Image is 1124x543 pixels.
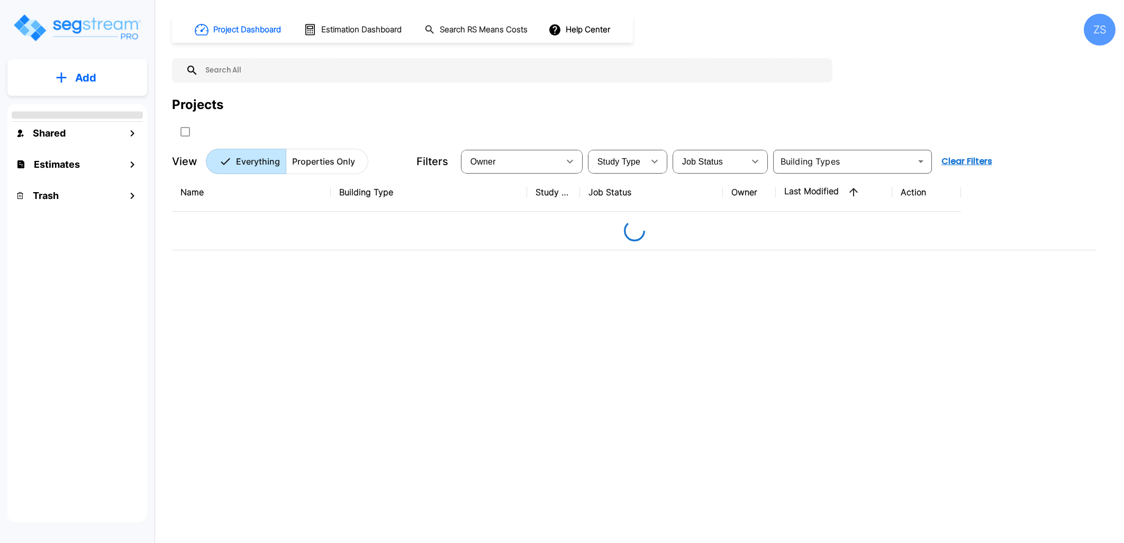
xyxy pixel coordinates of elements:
div: Projects [172,95,223,114]
p: Add [75,70,96,86]
th: Last Modified [776,173,892,212]
button: Estimation Dashboard [300,19,407,41]
p: Everything [236,155,280,168]
input: Building Types [776,154,911,169]
th: Study Type [527,173,580,212]
img: Logo [12,13,142,43]
th: Job Status [580,173,723,212]
input: Search All [198,58,827,83]
h1: Project Dashboard [213,24,281,36]
h1: Trash [33,188,59,203]
button: SelectAll [175,121,196,142]
button: Clear Filters [937,151,996,172]
button: Project Dashboard [191,18,287,41]
button: Everything [206,149,286,174]
span: Owner [470,157,496,166]
span: Job Status [682,157,723,166]
div: Select [675,147,745,176]
button: Add [7,62,147,93]
span: Study Type [597,157,640,166]
p: View [172,153,197,169]
p: Filters [416,153,448,169]
p: Properties Only [292,155,355,168]
div: Platform [206,149,368,174]
h1: Shared [33,126,66,140]
div: ZS [1084,14,1116,46]
div: Select [463,147,559,176]
th: Name [172,173,331,212]
th: Owner [723,173,776,212]
h1: Estimates [34,157,80,171]
button: Search RS Means Costs [420,20,533,40]
div: Select [590,147,644,176]
button: Properties Only [286,149,368,174]
th: Action [892,173,961,212]
h1: Estimation Dashboard [321,24,402,36]
button: Help Center [546,20,614,40]
h1: Search RS Means Costs [440,24,528,36]
th: Building Type [331,173,527,212]
button: Open [913,154,928,169]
